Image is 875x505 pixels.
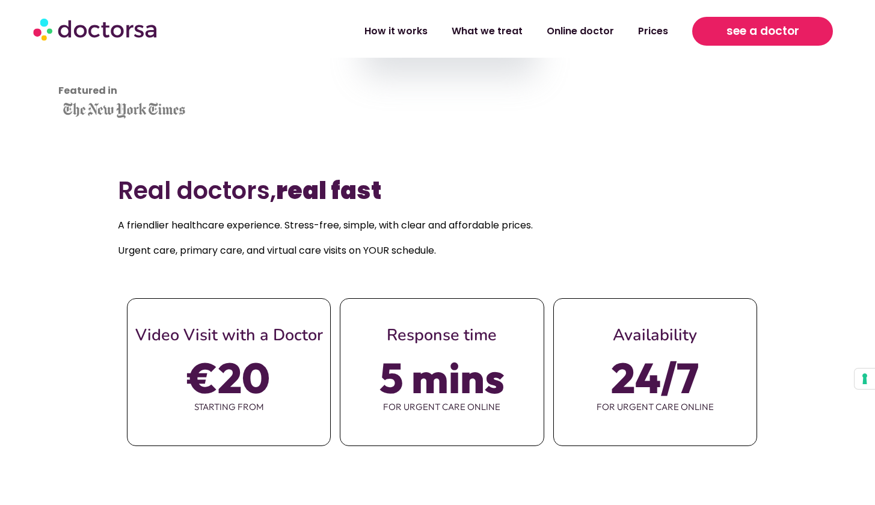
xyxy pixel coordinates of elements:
b: real fast [276,174,381,207]
nav: Menu [232,17,680,45]
span: starting from [127,394,330,420]
span: for urgent care online [554,394,757,420]
span: 5 mins [379,361,505,394]
span: €20 [188,361,270,394]
span: see a doctor [726,22,799,41]
button: Your consent preferences for tracking technologies [855,369,875,389]
span: for urgent care online [340,394,543,420]
a: see a doctor [692,17,834,46]
span: 24/7 [611,361,699,394]
a: Prices [626,17,680,45]
p: A friendlier healthcare experience. Stress-free, simple, with clear and affordable prices. [118,217,757,234]
a: How it works [352,17,440,45]
strong: Featured in [58,84,117,97]
span: Response time [387,324,497,346]
p: Urgent care, primary care, and virtual care visits on YOUR schedule. [118,242,757,259]
span: Video Visit with a Doctor [135,324,323,346]
a: Online doctor [535,17,626,45]
h2: Real doctors, [118,176,757,205]
a: What we treat [440,17,535,45]
span: Availability [613,324,697,346]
